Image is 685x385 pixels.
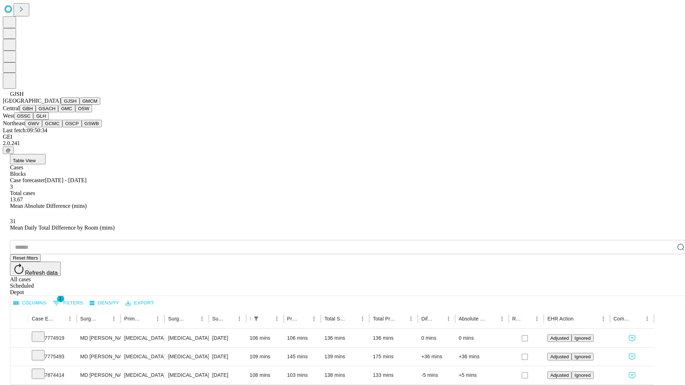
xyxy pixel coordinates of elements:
[251,314,261,324] button: Show filters
[3,127,47,133] span: Last fetch: 09:50:34
[88,298,121,309] button: Density
[10,154,46,164] button: Table View
[574,335,590,341] span: Ignored
[406,314,416,324] button: Menu
[459,329,505,347] div: 0 mins
[614,316,631,322] div: Comments
[10,203,87,209] span: Mean Absolute Difference (mins)
[224,314,234,324] button: Sort
[287,348,318,366] div: 145 mins
[3,120,25,126] span: Northeast
[324,366,366,384] div: 138 mins
[168,316,186,322] div: Surgery Name
[287,316,299,322] div: Predicted In Room Duration
[45,177,86,183] span: [DATE] - [DATE]
[32,348,73,366] div: 7775493
[10,225,115,231] span: Mean Daily Total Difference by Room (mins)
[522,314,532,324] button: Sort
[532,314,542,324] button: Menu
[324,329,366,347] div: 136 mins
[124,366,161,384] div: [MEDICAL_DATA]
[547,334,572,342] button: Adjusted
[299,314,309,324] button: Sort
[373,329,414,347] div: 136 mins
[547,316,573,322] div: EHR Action
[42,120,62,127] button: GCMC
[357,314,367,324] button: Menu
[3,105,20,111] span: Central
[51,297,85,309] button: Show filters
[574,314,584,324] button: Sort
[75,105,92,112] button: OSW
[598,314,608,324] button: Menu
[10,254,41,262] button: Reset filters
[251,314,261,324] div: 1 active filter
[459,366,505,384] div: +5 mins
[287,366,318,384] div: 103 mins
[12,298,48,309] button: Select columns
[14,369,25,382] button: Expand
[14,351,25,363] button: Expand
[33,112,49,120] button: GLH
[309,314,319,324] button: Menu
[512,316,522,322] div: Resolved in EHR
[574,373,590,378] span: Ignored
[153,314,163,324] button: Menu
[212,366,243,384] div: [DATE]
[14,332,25,345] button: Expand
[324,316,347,322] div: Total Scheduled Duration
[187,314,197,324] button: Sort
[25,270,58,276] span: Refresh data
[272,314,282,324] button: Menu
[197,314,207,324] button: Menu
[10,91,24,97] span: GJSH
[234,314,244,324] button: Menu
[10,218,16,224] span: 31
[3,140,682,147] div: 2.0.241
[212,329,243,347] div: [DATE]
[572,371,593,379] button: Ignored
[250,348,280,366] div: 109 mins
[82,120,102,127] button: GSWB
[574,354,590,359] span: Ignored
[550,354,569,359] span: Adjusted
[421,316,433,322] div: Difference
[32,366,73,384] div: 7874414
[109,314,119,324] button: Menu
[14,112,34,120] button: OSSC
[3,134,682,140] div: GEI
[20,105,36,112] button: GBH
[433,314,443,324] button: Sort
[497,314,507,324] button: Menu
[80,329,117,347] div: MD [PERSON_NAME] E Md
[3,113,14,119] span: West
[3,147,14,154] button: @
[459,316,486,322] div: Absolute Difference
[65,314,75,324] button: Menu
[13,158,36,163] span: Table View
[80,316,98,322] div: Surgeon Name
[80,97,100,105] button: GMCM
[287,329,318,347] div: 106 mins
[547,371,572,379] button: Adjusted
[250,366,280,384] div: 108 mins
[13,255,38,261] span: Reset filters
[124,316,142,322] div: Primary Service
[212,316,224,322] div: Surgery Date
[57,295,64,302] span: 1
[572,353,593,360] button: Ignored
[55,314,65,324] button: Sort
[373,348,414,366] div: 175 mins
[421,366,452,384] div: -5 mins
[6,148,11,153] span: @
[143,314,153,324] button: Sort
[373,316,395,322] div: Total Predicted Duration
[421,329,452,347] div: 0 mins
[61,97,80,105] button: GJSH
[10,177,45,183] span: Case forecaster
[396,314,406,324] button: Sort
[25,120,42,127] button: GWV
[168,348,205,366] div: [MEDICAL_DATA] WITH CHOLANGIOGRAM
[32,329,73,347] div: 7774919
